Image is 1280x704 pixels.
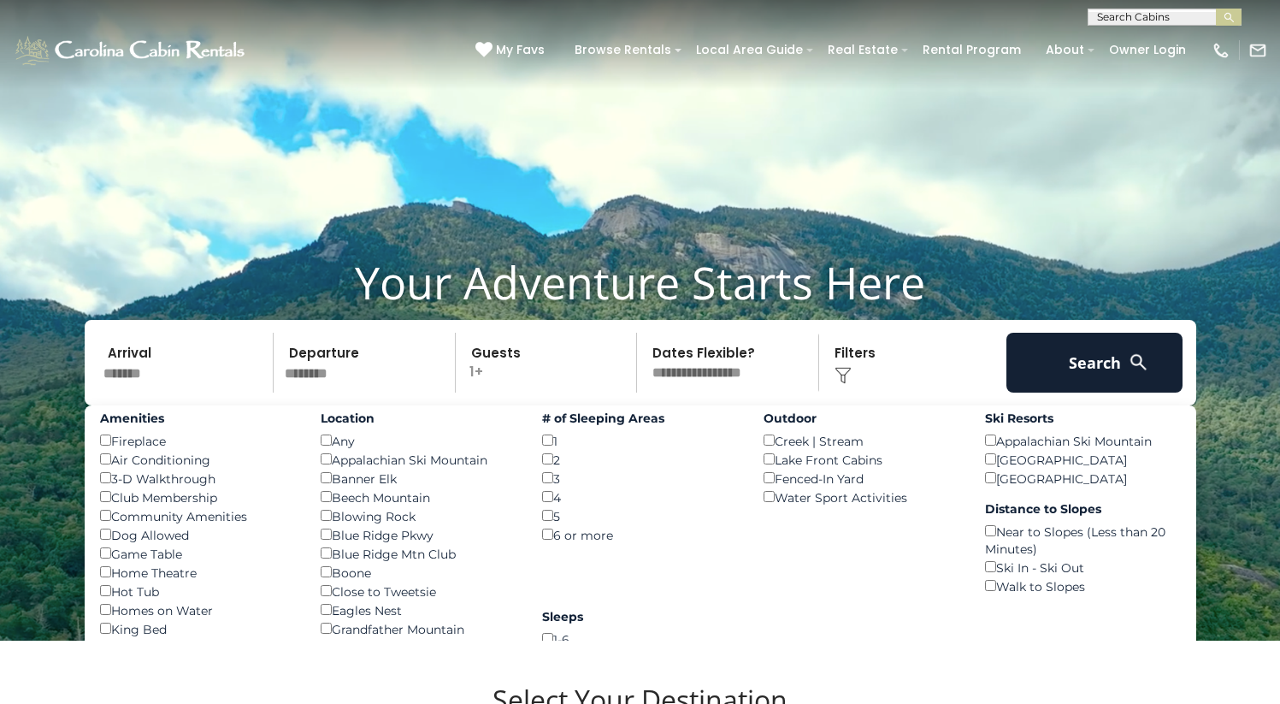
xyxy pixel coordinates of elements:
[985,500,1181,518] label: Distance to Slopes
[321,488,516,506] div: Beech Mountain
[1100,37,1194,63] a: Owner Login
[321,450,516,469] div: Appalachian Ski Mountain
[985,469,1181,488] div: [GEOGRAPHIC_DATA]
[764,450,959,469] div: Lake Front Cabins
[1037,37,1093,63] a: About
[1006,333,1183,393] button: Search
[985,522,1181,558] div: Near to Slopes (Less than 20 Minutes)
[542,450,738,469] div: 2
[496,41,545,59] span: My Favs
[100,488,296,506] div: Club Membership
[100,619,296,638] div: King Bed
[100,638,296,657] div: Outdoor Fire/Fire Table
[566,37,680,63] a: Browse Rentals
[985,410,1181,427] label: Ski Resorts
[13,256,1267,309] h1: Your Adventure Starts Here
[475,41,549,60] a: My Favs
[321,469,516,488] div: Banner Elk
[819,37,906,63] a: Real Estate
[542,469,738,488] div: 3
[321,431,516,450] div: Any
[321,638,516,674] div: [GEOGRAPHIC_DATA] / [PERSON_NAME]
[985,431,1181,450] div: Appalachian Ski Mountain
[542,431,738,450] div: 1
[100,544,296,563] div: Game Table
[542,488,738,506] div: 4
[764,488,959,506] div: Water Sport Activities
[13,33,250,68] img: White-1-1-2.png
[100,600,296,619] div: Homes on Water
[542,506,738,525] div: 5
[835,367,852,384] img: filter--v1.png
[914,37,1029,63] a: Rental Program
[542,525,738,544] div: 6 or more
[985,450,1181,469] div: [GEOGRAPHIC_DATA]
[321,506,516,525] div: Blowing Rock
[985,577,1181,595] div: Walk to Slopes
[100,450,296,469] div: Air Conditioning
[321,544,516,563] div: Blue Ridge Mtn Club
[100,410,296,427] label: Amenities
[1248,41,1267,60] img: mail-regular-white.png
[100,431,296,450] div: Fireplace
[764,410,959,427] label: Outdoor
[542,410,738,427] label: # of Sleeping Areas
[100,563,296,582] div: Home Theatre
[321,563,516,582] div: Boone
[542,630,738,648] div: 1-6
[542,608,738,625] label: Sleeps
[100,582,296,600] div: Hot Tub
[321,619,516,638] div: Grandfather Mountain
[321,600,516,619] div: Eagles Nest
[985,558,1181,577] div: Ski In - Ski Out
[321,582,516,600] div: Close to Tweetsie
[764,431,959,450] div: Creek | Stream
[1128,352,1149,373] img: search-regular-white.png
[100,525,296,544] div: Dog Allowed
[321,525,516,544] div: Blue Ridge Pkwy
[461,333,637,393] p: 1+
[687,37,811,63] a: Local Area Guide
[1212,41,1230,60] img: phone-regular-white.png
[100,469,296,488] div: 3-D Walkthrough
[321,410,516,427] label: Location
[100,506,296,525] div: Community Amenities
[764,469,959,488] div: Fenced-In Yard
